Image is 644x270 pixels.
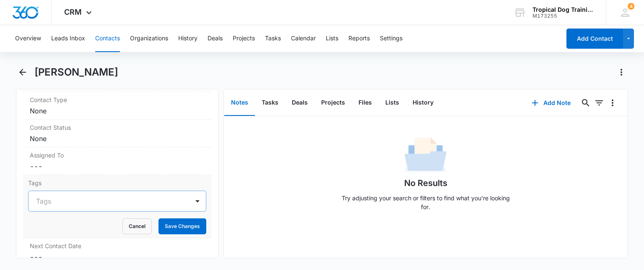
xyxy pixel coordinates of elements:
[95,25,120,52] button: Contacts
[23,147,211,175] div: Assigned To---
[30,134,204,144] dd: None
[615,66,628,79] button: Actions
[352,90,379,116] button: Files
[30,252,204,262] dd: ---
[28,178,206,187] label: Tags
[30,106,204,116] dd: None
[34,66,118,79] h1: [PERSON_NAME]
[255,90,285,116] button: Tasks
[532,13,594,19] div: account id
[265,25,281,52] button: Tasks
[405,135,447,177] img: No Data
[314,90,352,116] button: Projects
[178,25,197,52] button: History
[23,238,211,266] div: Next Contact Date---
[15,25,41,52] button: Overview
[23,92,211,120] div: Contact TypeNone
[30,241,204,250] label: Next Contact Date
[628,3,634,10] span: 4
[30,95,204,104] label: Contact Type
[130,25,168,52] button: Organizations
[326,25,338,52] button: Lists
[122,218,152,234] button: Cancel
[30,161,204,171] dd: ---
[338,194,514,211] p: Try adjusting your search or filters to find what you’re looking for.
[379,90,406,116] button: Lists
[606,96,619,110] button: Overflow Menu
[406,90,440,116] button: History
[348,25,370,52] button: Reports
[566,29,623,49] button: Add Contact
[404,177,447,189] h1: No Results
[592,96,606,110] button: Filters
[224,90,255,116] button: Notes
[285,90,314,116] button: Deals
[23,120,211,147] div: Contact StatusNone
[30,123,204,132] label: Contact Status
[51,25,85,52] button: Leads Inbox
[158,218,206,234] button: Save Changes
[579,96,592,110] button: Search...
[380,25,402,52] button: Settings
[532,6,594,13] div: account name
[16,66,29,79] button: Back
[523,93,579,113] button: Add Note
[291,25,316,52] button: Calendar
[30,151,204,160] label: Assigned To
[64,8,82,16] span: CRM
[208,25,223,52] button: Deals
[233,25,255,52] button: Projects
[628,3,634,10] div: notifications count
